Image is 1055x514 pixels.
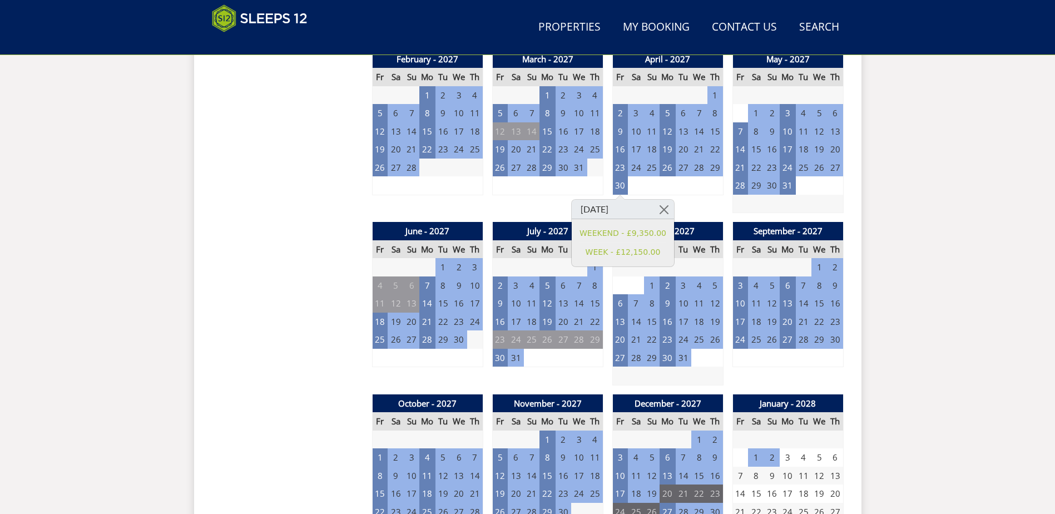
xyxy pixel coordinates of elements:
th: Tu [676,240,691,259]
td: 12 [707,294,723,313]
th: Sa [628,68,643,86]
td: 8 [644,294,660,313]
td: 3 [676,276,691,295]
td: 21 [732,159,748,177]
td: 29 [707,159,723,177]
td: 26 [372,159,388,177]
td: 14 [524,122,539,141]
td: 12 [388,294,403,313]
td: 20 [612,330,628,349]
td: 11 [467,104,483,122]
td: 26 [811,159,827,177]
td: 4 [524,276,539,295]
td: 16 [764,140,780,159]
td: 10 [676,294,691,313]
td: 25 [691,330,707,349]
td: 10 [508,294,523,313]
td: 2 [828,258,843,276]
td: 7 [524,104,539,122]
th: We [691,68,707,86]
td: 24 [676,330,691,349]
td: 24 [467,313,483,331]
td: 9 [660,294,675,313]
td: 16 [660,313,675,331]
td: 19 [372,140,388,159]
td: 1 [707,86,723,105]
td: 28 [571,330,587,349]
td: 29 [539,159,555,177]
th: Sa [388,68,403,86]
td: 8 [539,104,555,122]
img: Sleeps 12 [212,4,308,32]
th: Mo [660,68,675,86]
td: 9 [612,122,628,141]
td: 23 [828,313,843,331]
td: 28 [732,176,748,195]
td: 24 [628,159,643,177]
td: 17 [676,313,691,331]
td: 3 [732,276,748,295]
th: Su [764,240,780,259]
td: 11 [644,122,660,141]
td: 24 [571,140,587,159]
a: My Booking [618,15,694,40]
th: Fr [732,68,748,86]
td: 6 [780,276,795,295]
td: 2 [435,86,451,105]
td: 5 [660,104,675,122]
td: 6 [612,294,628,313]
td: 15 [539,122,555,141]
th: Mo [539,68,555,86]
td: 4 [796,104,811,122]
td: 17 [628,140,643,159]
td: 13 [676,122,691,141]
td: 24 [780,159,795,177]
td: 28 [419,330,435,349]
td: 25 [467,140,483,159]
td: 18 [372,313,388,331]
td: 25 [372,330,388,349]
td: 2 [556,86,571,105]
td: 23 [451,313,467,331]
td: 19 [539,313,555,331]
td: 2 [451,258,467,276]
td: 12 [539,294,555,313]
td: 27 [404,330,419,349]
td: 29 [811,330,827,349]
td: 3 [467,258,483,276]
td: 15 [811,294,827,313]
td: 26 [388,330,403,349]
td: 12 [492,122,508,141]
td: 11 [796,122,811,141]
td: 14 [404,122,419,141]
td: 29 [435,330,451,349]
td: 14 [571,294,587,313]
td: 9 [492,294,508,313]
td: 27 [508,159,523,177]
th: Th [587,68,603,86]
td: 1 [587,258,603,276]
td: 5 [707,276,723,295]
td: 5 [811,104,827,122]
th: Tu [676,68,691,86]
td: 4 [644,104,660,122]
th: Su [404,68,419,86]
td: 1 [811,258,827,276]
th: Th [828,68,843,86]
th: We [811,240,827,259]
td: 21 [691,140,707,159]
td: 10 [451,104,467,122]
th: Mo [539,240,555,259]
td: 28 [796,330,811,349]
td: 7 [628,294,643,313]
td: 15 [587,294,603,313]
td: 6 [508,104,523,122]
td: 20 [404,313,419,331]
td: 17 [467,294,483,313]
td: 17 [780,140,795,159]
td: 22 [811,313,827,331]
td: 10 [732,294,748,313]
th: Su [644,68,660,86]
td: 15 [419,122,435,141]
th: Sa [748,68,764,86]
